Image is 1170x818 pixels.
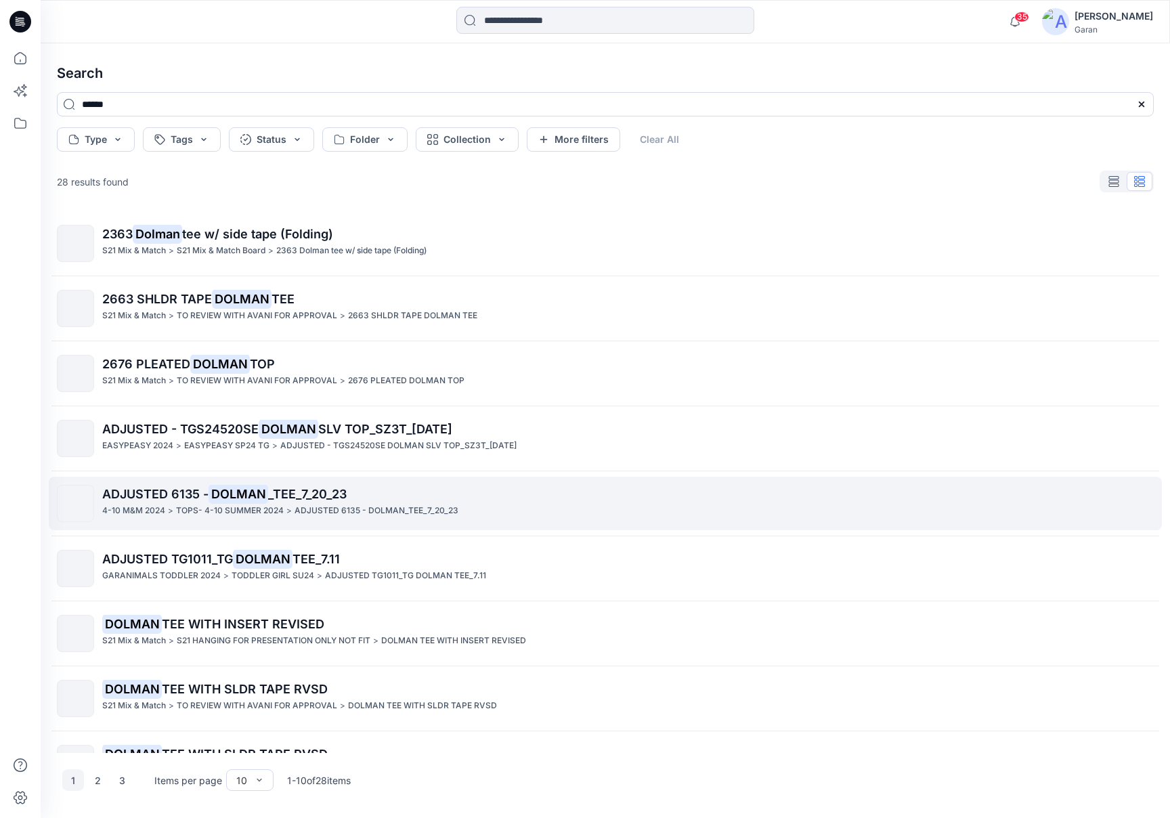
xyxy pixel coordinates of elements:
[250,357,275,371] span: TOP
[62,769,84,791] button: 1
[49,282,1162,335] a: 2663 SHLDR TAPEDOLMANTEES21 Mix & Match>TO REVIEW WITH AVANI FOR APPROVAL>2663 SHLDR TAPE DOLMAN TEE
[102,679,162,698] mark: DOLMAN
[236,773,247,788] div: 10
[177,374,337,388] p: TO REVIEW WITH AVANI FOR APPROVAL
[57,175,129,189] p: 28 results found
[292,552,340,566] span: TEE_7.11
[233,549,292,568] mark: DOLMAN
[268,487,347,501] span: _TEE_7_20_23
[154,773,222,788] p: Items per page
[102,422,259,436] span: ADJUSTED - TGS24520SE
[190,354,250,373] mark: DOLMAN
[325,569,486,583] p: ADJUSTED TG1011_TG DOLMAN TEE_7.11
[177,244,265,258] p: S21 Mix & Match Board
[259,419,318,438] mark: DOLMAN
[49,477,1162,530] a: ADJUSTED 6135 -DOLMAN_TEE_7_20_234-10 M&M 2024>TOPS- 4-10 SUMMER 2024>ADJUSTED 6135 - DOLMAN_TEE_...
[49,347,1162,400] a: 2676 PLEATEDDOLMANTOPS21 Mix & Match>TO REVIEW WITH AVANI FOR APPROVAL>2676 PLEATED DOLMAN TOP
[176,504,284,518] p: TOPS- 4-10 SUMMER 2024
[272,292,295,306] span: TEE
[169,309,174,323] p: >
[49,217,1162,270] a: 2363Dolmantee w/ side tape (Folding)S21 Mix & Match>S21 Mix & Match Board>2363 Dolman tee w/ side...
[209,484,268,503] mark: DOLMAN
[169,244,174,258] p: >
[373,634,378,648] p: >
[322,127,408,152] button: Folder
[49,542,1162,595] a: ADJUSTED TG1011_TGDOLMANTEE_7.11GARANIMALS TODDLER 2024>TODDLER GIRL SU24>ADJUSTED TG1011_TG DOLM...
[1075,24,1153,35] div: Garan
[527,127,620,152] button: More filters
[46,54,1165,92] h4: Search
[229,127,314,152] button: Status
[162,747,328,761] span: TEE WITH SLDR TAPE RVSD
[162,682,328,696] span: TEE WITH SLDR TAPE RVSD
[182,227,333,241] span: tee w/ side tape (Folding)
[102,227,133,241] span: 2363
[57,127,135,152] button: Type
[280,439,517,453] p: ADJUSTED - TGS24520SE DOLMAN SLV TOP_SZ3T_4.20.23
[348,699,497,713] p: DOLMAN TEE WITH SLDR TAPE RVSD
[111,769,133,791] button: 3
[102,699,166,713] p: S21 Mix & Match
[168,504,173,518] p: >
[276,244,427,258] p: 2363 Dolman tee w/ side tape (Folding)
[102,634,166,648] p: S21 Mix & Match
[212,289,272,308] mark: DOLMAN
[317,569,322,583] p: >
[102,614,162,633] mark: DOLMAN
[318,422,452,436] span: SLV TOP_SZ3T_[DATE]
[102,357,190,371] span: 2676 PLEATED
[49,412,1162,465] a: ADJUSTED - TGS24520SEDOLMANSLV TOP_SZ3T_[DATE]EASYPEASY 2024>EASYPEASY SP24 TG>ADJUSTED - TGS2452...
[177,634,370,648] p: S21 HANGING FOR PRESENTATION ONLY NOT FIT
[348,374,464,388] p: 2676 PLEATED DOLMAN TOP
[381,634,526,648] p: DOLMAN TEE WITH INSERT REVISED
[1075,8,1153,24] div: [PERSON_NAME]
[102,292,212,306] span: 2663 SHLDR TAPE
[102,744,162,763] mark: DOLMAN
[49,672,1162,725] a: DOLMANTEE WITH SLDR TAPE RVSDS21 Mix & Match>TO REVIEW WITH AVANI FOR APPROVAL>DOLMAN TEE WITH SL...
[143,127,221,152] button: Tags
[102,569,221,583] p: GARANIMALS TODDLER 2024
[177,699,337,713] p: TO REVIEW WITH AVANI FOR APPROVAL
[340,699,345,713] p: >
[340,374,345,388] p: >
[184,439,269,453] p: EASYPEASY SP24 TG
[102,487,209,501] span: ADJUSTED 6135 -
[177,309,337,323] p: TO REVIEW WITH AVANI FOR APPROVAL
[169,699,174,713] p: >
[102,309,166,323] p: S21 Mix & Match
[49,607,1162,660] a: DOLMANTEE WITH INSERT REVISEDS21 Mix & Match>S21 HANGING FOR PRESENTATION ONLY NOT FIT>DOLMAN TEE...
[268,244,274,258] p: >
[287,773,351,788] p: 1 - 10 of 28 items
[169,634,174,648] p: >
[133,224,182,243] mark: Dolman
[102,244,166,258] p: S21 Mix & Match
[87,769,108,791] button: 2
[1014,12,1029,22] span: 35
[176,439,181,453] p: >
[272,439,278,453] p: >
[340,309,345,323] p: >
[223,569,229,583] p: >
[1042,8,1069,35] img: avatar
[102,374,166,388] p: S21 Mix & Match
[49,737,1162,790] a: DOLMANTEE WITH SLDR TAPE RVSDS21 Mix & Match>TO REVIEW WITH AVANI FOR APPROVAL>DOLMAN TEE WITH SL...
[102,439,173,453] p: EASYPEASY 2024
[348,309,477,323] p: 2663 SHLDR TAPE DOLMAN TEE
[169,374,174,388] p: >
[162,617,324,631] span: TEE WITH INSERT REVISED
[416,127,519,152] button: Collection
[232,569,314,583] p: TODDLER GIRL SU24
[286,504,292,518] p: >
[102,552,233,566] span: ADJUSTED TG1011_TG
[102,504,165,518] p: 4-10 M&M 2024
[295,504,458,518] p: ADJUSTED 6135 - DOLMAN_TEE_7_20_23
